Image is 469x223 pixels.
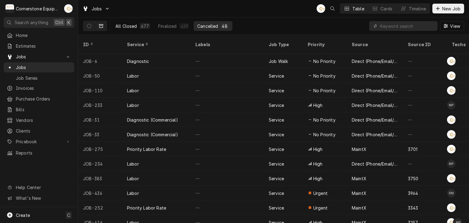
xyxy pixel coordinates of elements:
span: Urgent [313,205,328,211]
a: Vendors [4,115,74,125]
span: No Priority [313,58,336,64]
div: Priority Labor Rate [127,205,166,211]
a: Go to Jobs [4,52,74,62]
div: AB [317,4,325,13]
div: AB [64,4,73,13]
span: High [313,161,323,167]
span: Estimates [16,43,71,49]
div: 3701 [408,146,418,152]
div: AB [447,203,456,212]
span: What's New [16,195,71,201]
div: Labor [127,190,139,196]
div: All Closed [115,23,137,29]
span: K [67,19,70,26]
div: Service [269,205,284,211]
div: RM [447,189,456,197]
div: Priority [308,41,341,48]
div: Service [269,175,284,182]
div: — [191,142,264,156]
span: Clients [16,128,71,134]
div: ID [83,41,116,48]
span: Jobs [92,5,102,12]
span: Pricebook [16,138,62,145]
button: Search anythingCtrlK [4,17,74,28]
div: Job Type [269,41,298,48]
div: Diagnostic (Commercial) [127,117,178,123]
span: Invoices [16,85,71,91]
button: View [440,21,464,31]
a: Clients [4,126,74,136]
div: Matthew Pennington's Avatar [447,159,456,168]
div: AB [447,86,456,95]
a: Bills [4,104,74,115]
div: Labor [127,87,139,94]
div: Andrew Buigues's Avatar [317,4,325,13]
span: Ctrl [55,19,63,26]
div: Service [269,117,284,123]
div: — [403,98,447,112]
div: Labels [195,41,259,48]
div: JOB-252 [78,200,122,215]
input: Keyword search [380,21,434,31]
span: Purchase Orders [16,96,71,102]
div: AB [447,130,456,139]
div: Priority Labor Rate [127,146,166,152]
div: — [191,83,264,98]
div: Matthew Pennington's Avatar [447,101,456,109]
div: Direct (Phone/Email/etc.) [352,102,398,108]
span: No Priority [313,117,336,123]
div: AB [447,57,456,65]
span: High [313,175,323,182]
span: High [313,146,323,152]
div: JOB-383 [78,171,122,186]
div: Andrew Buigues's Avatar [447,145,456,153]
div: — [191,156,264,171]
span: Create [16,213,30,218]
div: 3750 [408,175,419,182]
a: Reports [4,148,74,158]
div: — [403,127,447,142]
button: Open search [328,4,337,13]
div: Andrew Buigues's Avatar [447,86,456,95]
div: MP [447,101,456,109]
div: AB [447,71,456,80]
div: AB [447,174,456,183]
div: Techs [452,41,467,48]
div: — [191,112,264,127]
span: High [313,102,323,108]
div: Labor [127,73,139,79]
div: Andrew Buigues's Avatar [447,115,456,124]
div: JOB-110 [78,83,122,98]
span: Search anything [15,19,48,26]
div: Cornerstone Equipment Repair, LLC [16,5,61,12]
a: Go to Pricebook [4,137,74,147]
div: Cancelled [197,23,218,29]
div: JOB-50 [78,68,122,83]
span: No Priority [313,73,336,79]
div: 48 [222,23,227,29]
div: 3964 [408,190,418,196]
div: Cornerstone Equipment Repair, LLC's Avatar [5,4,14,13]
div: — [403,156,447,171]
div: Andrew Buigues's Avatar [64,4,73,13]
div: Labor [127,175,139,182]
span: Home [16,32,71,38]
div: MaintX [352,175,366,182]
div: — [191,98,264,112]
div: Service [269,131,284,138]
div: Andrew Buigues's Avatar [447,203,456,212]
div: 3343 [408,205,418,211]
div: — [191,171,264,186]
a: Purchase Orders [4,94,74,104]
div: JOB-233 [78,98,122,112]
div: C [5,4,14,13]
div: MaintX [352,205,366,211]
div: Labor [127,102,139,108]
div: Service [269,102,284,108]
div: JOB-275 [78,142,122,156]
div: Direct (Phone/Email/etc.) [352,87,398,94]
div: Finalized [158,23,176,29]
div: Roberto Martinez's Avatar [447,189,456,197]
div: Source ID [408,41,441,48]
div: Direct (Phone/Email/etc.) [352,131,398,138]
